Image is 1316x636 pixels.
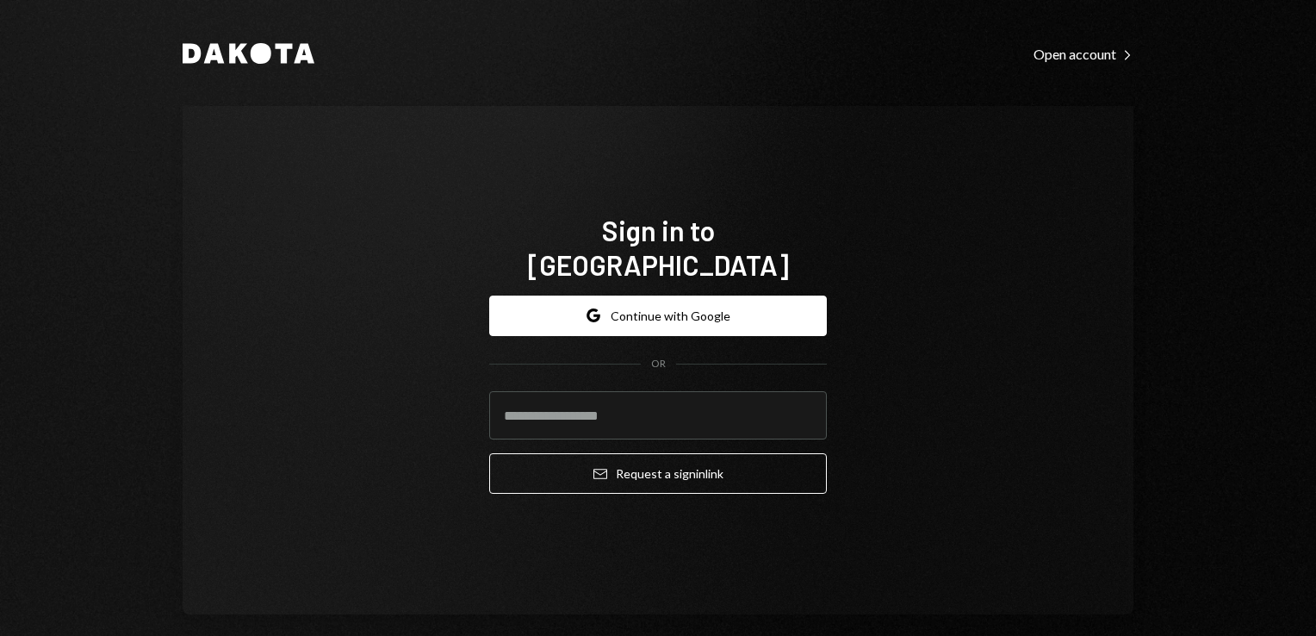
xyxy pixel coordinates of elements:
div: OR [651,357,666,371]
button: Continue with Google [489,296,827,336]
div: Open account [1034,46,1133,63]
a: Open account [1034,44,1133,63]
h1: Sign in to [GEOGRAPHIC_DATA] [489,213,827,282]
button: Request a signinlink [489,453,827,494]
